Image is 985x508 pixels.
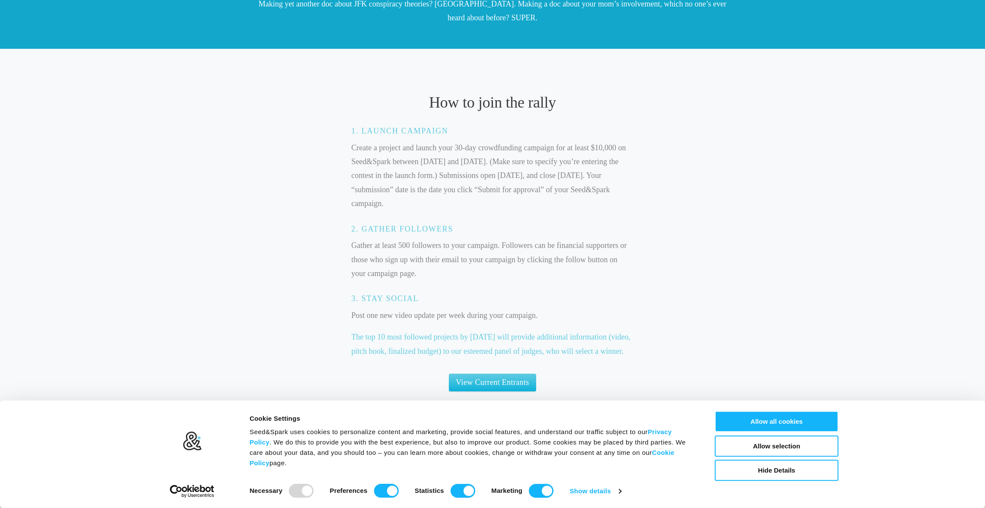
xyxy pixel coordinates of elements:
p: Create a project and launch your 30-day crowdfunding campaign for at least $10,000 on Seed&Spark ... [352,141,634,211]
strong: Statistics [415,487,444,494]
button: Allow selection [715,435,838,457]
h2: How to join the rally [352,92,634,113]
h6: 2. Gather Followers [352,222,634,235]
a: Privacy Policy [249,428,672,446]
p: The top 10 most followed projects by [DATE] will provide additional information (video, pitch boo... [352,330,634,358]
a: View Current Entrants [449,374,536,391]
button: Allow all cookies [715,411,838,432]
div: Cookie Settings [249,413,695,424]
a: Usercentrics Cookiebot - opens in a new window [154,485,230,498]
p: Gather at least 500 followers to your campaign. Followers can be financial supporters or those wh... [352,238,634,280]
h6: 1. Launch Campaign [352,124,634,137]
strong: Marketing [491,487,522,494]
strong: Necessary [249,487,282,494]
div: Seed&Spark uses cookies to personalize content and marketing, provide social features, and unders... [249,427,695,468]
img: logo [182,432,202,451]
button: Hide Details [715,460,838,481]
a: Show details [570,485,621,498]
p: Post one new video update per week during your campaign. [352,308,634,322]
h6: 3. Stay SOCIAL [352,292,634,305]
strong: Preferences [330,487,368,494]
